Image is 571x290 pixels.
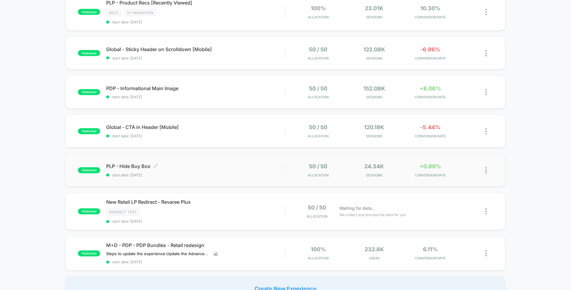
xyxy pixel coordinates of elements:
[311,246,326,253] span: 100%
[106,9,121,16] span: Recs
[348,256,401,261] span: Users
[348,134,401,139] span: Sessions
[308,56,329,60] span: Allocation
[365,246,384,253] span: 232.8k
[106,252,209,256] span: Steps to update the experience:Update the Advanced RulingUpdate the page targeting
[307,215,328,219] span: Allocation
[486,9,487,15] img: close
[486,209,487,215] img: close
[106,199,285,205] span: New Retail LP Redirect - Revaree Plus
[404,256,457,261] span: CONVERSION RATE
[486,89,487,96] img: close
[348,56,401,60] span: Sessions
[420,163,441,170] span: +0.99%
[363,46,385,53] span: 122.08k
[420,46,440,53] span: -6.96%
[420,124,440,131] span: -5.44%
[78,167,100,173] span: published
[124,9,156,16] span: DY Migration
[106,209,140,216] span: Redirect Test
[363,85,385,92] span: 152.08k
[106,124,285,130] span: Global - CTA in Header [Mobile]
[404,173,457,178] span: CONVERSION RATE
[365,163,384,170] span: 24.34k
[106,95,285,99] span: start date: [DATE]
[106,163,285,169] span: PLP - Hide Buy Box
[348,95,401,99] span: Sessions
[348,15,401,19] span: Sessions
[420,85,441,92] span: +8.06%
[308,134,329,139] span: Allocation
[106,173,285,178] span: start date: [DATE]
[308,256,329,261] span: Allocation
[486,250,487,257] img: close
[311,5,326,11] span: 100%
[78,128,100,134] span: published
[78,9,100,15] span: published
[309,46,327,53] span: 50 / 50
[106,85,285,91] span: PDP - Informational Main Image
[420,5,440,11] span: 10.30%
[106,134,285,139] span: start date: [DATE]
[404,56,457,60] span: CONVERSION RATE
[486,167,487,174] img: close
[404,15,457,19] span: CONVERSION RATE
[106,243,285,249] span: M+D - PDP - PDP Bundles - Retail redesign
[309,124,327,131] span: 50 / 50
[78,50,100,56] span: published
[309,163,327,170] span: 50 / 50
[364,124,384,131] span: 120.19k
[78,89,100,95] span: published
[106,56,285,60] span: start date: [DATE]
[308,15,329,19] span: Allocation
[106,46,285,52] span: Global - Sticky Header on Scrolldown [Mobile]
[106,219,285,224] span: start date: [DATE]
[339,205,375,212] span: Waiting for data...
[404,134,457,139] span: CONVERSION RATE
[78,251,100,257] span: published
[348,173,401,178] span: Sessions
[106,260,285,264] span: start date: [DATE]
[78,209,100,215] span: published
[486,50,487,56] img: close
[308,173,329,178] span: Allocation
[423,246,438,253] span: 6.11%
[308,95,329,99] span: Allocation
[365,5,384,11] span: 23.01k
[309,85,327,92] span: 50 / 50
[404,95,457,99] span: CONVERSION RATE
[308,205,326,211] span: 50 / 50
[339,212,406,218] span: We collect and process the data for you
[486,128,487,135] img: close
[106,20,285,24] span: start date: [DATE]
